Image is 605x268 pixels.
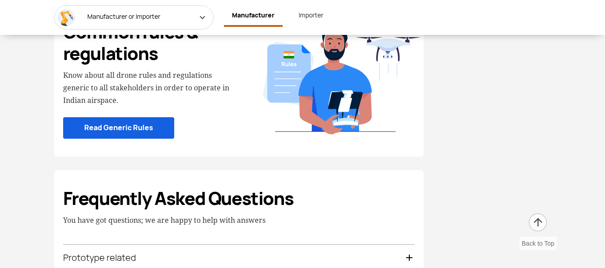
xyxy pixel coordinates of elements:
a: Importer [291,5,331,25]
h3: Common rules & regulations [63,21,232,64]
a: Manufacturer [224,5,283,27]
span: Manufacturer or Importer [85,13,166,21]
img: Manufacturer or Importer [57,9,75,26]
h3: Frequently Asked Questions [63,188,415,209]
p: Know about all drone rules and regulations generic to all stakeholders in order to operate in Ind... [63,69,232,106]
img: ic_arrow-up.png [528,213,548,232]
a: Read Generic Rules [63,117,174,139]
div: Back to Top [519,237,557,250]
p: You have got questions; we are happy to help with answers [63,214,415,226]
